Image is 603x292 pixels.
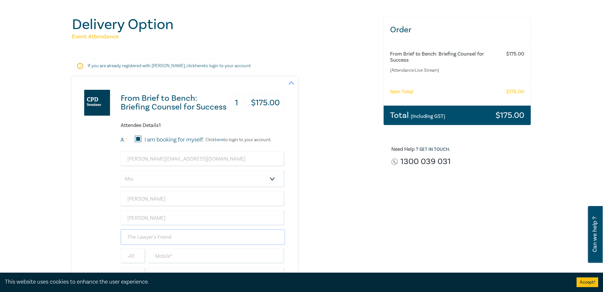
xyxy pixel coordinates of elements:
[121,210,285,226] input: Last Name*
[390,111,445,120] h3: Total
[121,229,285,245] input: Company
[384,16,531,43] h3: Order
[121,122,285,129] h6: Attendee Details 1
[204,137,271,142] p: Click to login to your account.
[390,67,499,74] small: (Attendance: Live Stream )
[121,191,285,207] input: First Name*
[72,33,376,41] h5: Event Attendance
[84,90,110,116] img: From Brief to Bench: Briefing Counsel for Success
[145,136,204,144] label: I am booking for myself.
[419,147,449,152] a: Get in touch
[391,146,526,153] h6: Need Help ? .
[121,151,285,167] input: Attendee Email*
[496,111,524,120] h3: $ 175.00
[592,210,598,259] span: Can we help ?
[400,157,451,166] a: 1300 039 031
[5,278,567,286] div: This website uses cookies to enhance the user experience.
[390,89,413,95] h6: Item Total
[195,63,204,69] a: here
[230,94,243,112] h3: 1
[148,267,285,283] input: Phone
[411,113,445,120] small: (Including GST)
[390,51,499,63] h6: From Brief to Bench: Briefing Counsel for Success
[121,248,146,264] input: +61
[215,137,224,143] a: here
[121,267,146,283] input: +61
[148,248,285,264] input: Mobile*
[506,89,524,95] h6: $ 175.00
[121,94,227,111] h3: From Brief to Bench: Briefing Counsel for Success
[577,277,598,287] button: Accept cookies
[88,63,282,69] p: If you are already registered with [PERSON_NAME], click to login to your account
[506,51,524,57] h6: $ 175.00
[126,138,127,142] small: 1
[246,94,285,112] h3: $ 175.00
[72,16,376,33] h1: Delivery Option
